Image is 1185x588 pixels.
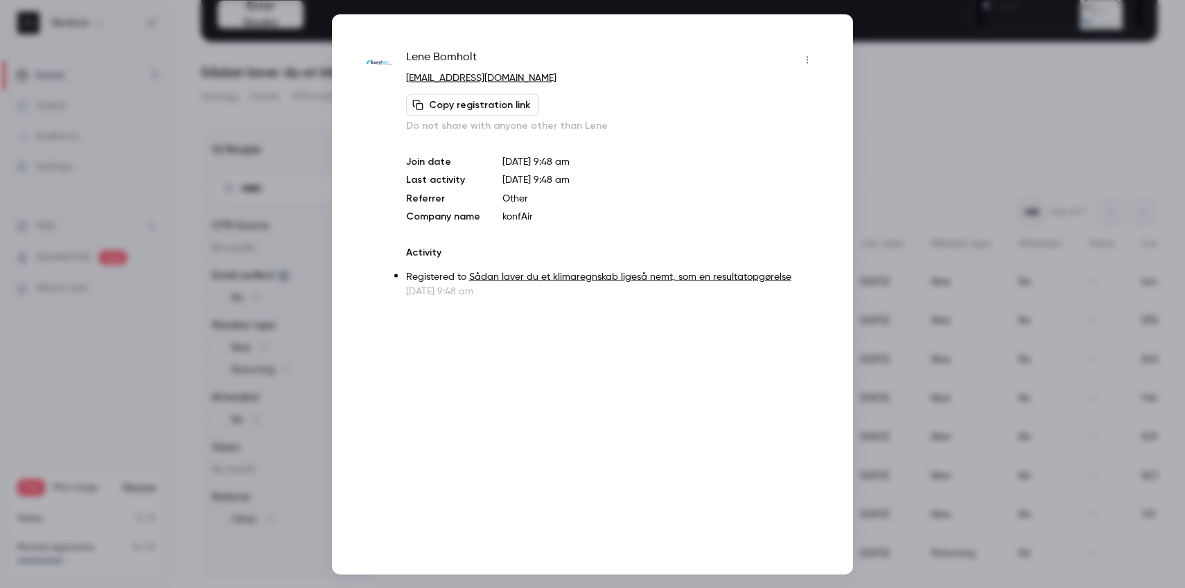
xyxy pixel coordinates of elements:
[367,50,392,75] img: konfair.dk
[406,93,539,116] button: Copy registration link
[502,175,570,184] span: [DATE] 9:48 am
[502,154,818,168] p: [DATE] 9:48 am
[502,191,818,205] p: Other
[502,209,818,223] p: konfAir
[406,73,556,82] a: [EMAIL_ADDRESS][DOMAIN_NAME]
[406,118,818,132] p: Do not share with anyone other than Lene
[406,284,818,298] p: [DATE] 9:48 am
[406,269,818,284] p: Registered to
[406,154,480,168] p: Join date
[406,245,818,259] p: Activity
[469,271,791,281] a: Sådan laver du et klimaregnskab ligeså nemt, som en resultatopgørelse
[406,172,480,187] p: Last activity
[406,209,480,223] p: Company name
[406,191,480,205] p: Referrer
[406,48,477,71] span: Lene Bomholt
